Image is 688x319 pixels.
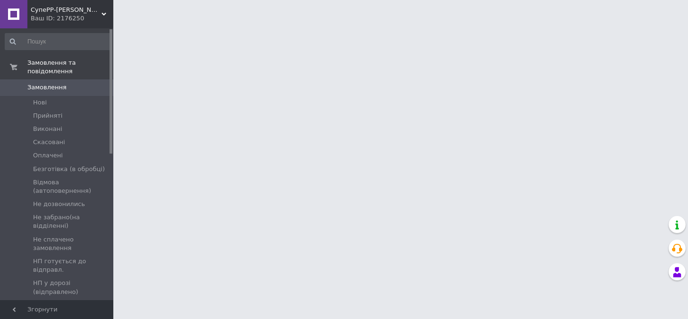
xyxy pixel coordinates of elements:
input: Пошук [5,33,111,50]
span: Замовлення та повідомлення [27,59,113,76]
span: Скасовані [33,138,65,147]
span: Прийняті [33,112,62,120]
span: НП готується до відправл. [33,257,110,274]
span: СупеРР-Маркет Корисних Товарів [31,6,102,14]
span: Безготівка (в обробці) [33,165,105,173]
span: Оплачені [33,151,63,160]
span: Виконані [33,125,62,133]
span: Відмова (автоповернення) [33,178,110,195]
span: Не дозвонились [33,200,85,208]
span: Нові [33,98,47,107]
div: Ваш ID: 2176250 [31,14,113,23]
span: Не сплачено замовлення [33,235,110,252]
span: Замовлення [27,83,67,92]
span: Не забрано(на відділенні) [33,213,110,230]
span: НП у дорозі (відправлено) [33,279,110,296]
